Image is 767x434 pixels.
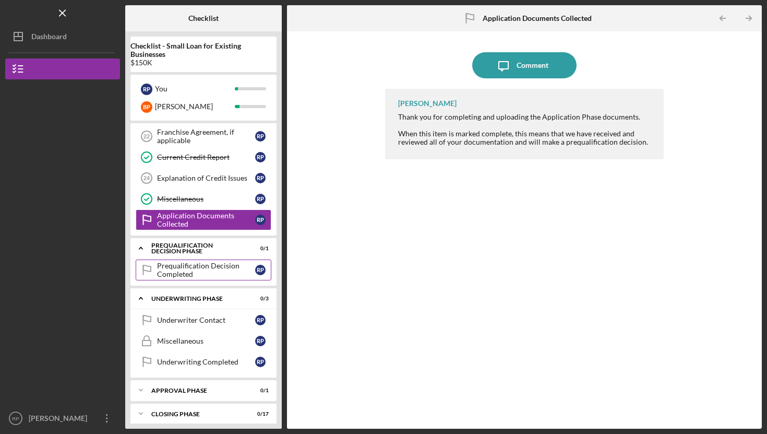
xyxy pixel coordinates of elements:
div: 0 / 3 [250,296,269,302]
button: RP[PERSON_NAME] [5,408,120,429]
div: R P [255,173,266,183]
div: You [155,80,235,98]
div: Prequalification Decision Completed [157,262,255,278]
div: R P [255,215,266,225]
div: Application Documents Collected [157,212,255,228]
div: [PERSON_NAME] [398,99,457,108]
div: 0 / 17 [250,411,269,417]
div: R P [141,84,152,95]
a: Current Credit ReportRP [136,147,271,168]
button: Dashboard [5,26,120,47]
text: RP [12,416,19,421]
div: B P [141,101,152,113]
tspan: 22 [143,133,150,139]
a: MiscellaneousRP [136,331,271,351]
b: Application Documents Collected [483,14,592,22]
div: R P [255,265,266,275]
div: Thank you for completing and uploading the Application Phase documents. [398,113,653,121]
div: Prequalification Decision Phase [151,242,243,254]
div: Underwriter Contact [157,316,255,324]
div: When this item is marked complete, this means that we have received and reviewed all of your docu... [398,130,653,146]
a: Underwriter ContactRP [136,310,271,331]
div: R P [255,336,266,346]
a: 24Explanation of Credit IssuesRP [136,168,271,189]
a: Underwriting CompletedRP [136,351,271,372]
a: Prequalification Decision CompletedRP [136,260,271,280]
div: R P [255,194,266,204]
b: Checklist - Small Loan for Existing Businesses [130,42,277,58]
div: R P [255,315,266,325]
div: Miscellaneous [157,195,255,203]
div: Explanation of Credit Issues [157,174,255,182]
div: R P [255,131,266,142]
b: Checklist [188,14,219,22]
div: R P [255,357,266,367]
div: Dashboard [31,26,67,50]
a: 22Franchise Agreement, if applicableRP [136,126,271,147]
div: Current Credit Report [157,153,255,161]
div: Underwriting Phase [151,296,243,302]
div: Comment [517,52,548,78]
div: R P [255,152,266,162]
tspan: 24 [143,175,150,181]
div: Underwriting Completed [157,358,255,366]
div: 0 / 1 [250,245,269,252]
a: Application Documents CollectedRP [136,209,271,230]
div: [PERSON_NAME] [155,98,235,115]
div: Miscellaneous [157,337,255,345]
div: 0 / 1 [250,388,269,394]
a: MiscellaneousRP [136,189,271,209]
div: $150K [130,58,277,67]
div: Approval Phase [151,388,243,394]
button: Comment [472,52,577,78]
div: Closing Phase [151,411,243,417]
div: [PERSON_NAME] [26,408,94,431]
div: Franchise Agreement, if applicable [157,128,255,145]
